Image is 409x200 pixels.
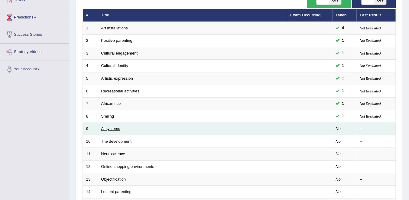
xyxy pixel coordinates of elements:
[360,164,393,170] div: –
[336,126,341,131] em: No
[101,126,120,131] a: Al systems
[360,89,381,93] small: Not Evaluated
[336,177,341,182] em: No
[340,75,347,82] span: You can still take this question
[101,114,114,118] a: Smiling
[101,101,121,106] a: African rice
[101,177,126,182] a: Objectification
[360,189,393,195] div: –
[340,113,347,119] span: You can still take this question
[83,22,98,35] td: 1
[101,63,128,68] a: Cultural identity
[340,88,347,94] span: You can still take this question
[340,50,347,56] span: You can still take this question
[83,123,98,135] td: 9
[83,148,98,161] td: 11
[340,25,347,31] span: You can still take this question
[101,139,131,144] a: The development
[83,110,98,123] td: 8
[0,44,69,59] a: Strategy Videos
[336,152,341,156] em: No
[360,52,381,55] small: Not Evaluated
[360,115,381,118] small: Not Evaluated
[83,173,98,186] td: 13
[333,9,357,22] th: Taken
[83,47,98,60] td: 3
[0,26,69,42] a: Success Stories
[101,38,132,43] a: Positive parenting
[101,189,131,194] a: Lenient parenting
[360,102,381,105] small: Not Evaluated
[98,9,287,22] th: Title
[360,126,393,132] div: –
[360,77,381,80] small: Not Evaluated
[340,38,347,44] span: You can still take this question
[360,39,381,42] small: Not Evaluated
[0,9,69,24] a: Predictions
[360,64,381,68] small: Not Evaluated
[83,72,98,85] td: 5
[83,35,98,47] td: 2
[83,60,98,72] td: 4
[101,164,154,169] a: Online shopping environments
[83,9,98,22] th: #
[336,164,341,169] em: No
[101,26,128,30] a: Art installations
[360,26,381,30] small: Not Evaluated
[360,139,393,145] div: –
[83,135,98,148] td: 10
[357,9,396,22] th: Last Result
[336,189,341,194] em: No
[336,139,341,144] em: No
[101,76,133,81] a: Artistic expression
[340,101,347,107] span: You can still take this question
[101,89,139,93] a: Recreational activities
[101,51,138,55] a: Cultural engagement
[340,63,347,69] span: You can still take this question
[360,151,393,157] div: –
[0,61,69,76] a: Your Account
[101,152,125,156] a: Neuroscience
[360,177,393,182] div: –
[83,160,98,173] td: 12
[83,98,98,110] td: 7
[83,186,98,198] td: 14
[83,85,98,98] td: 6
[291,13,321,17] a: Exam Occurring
